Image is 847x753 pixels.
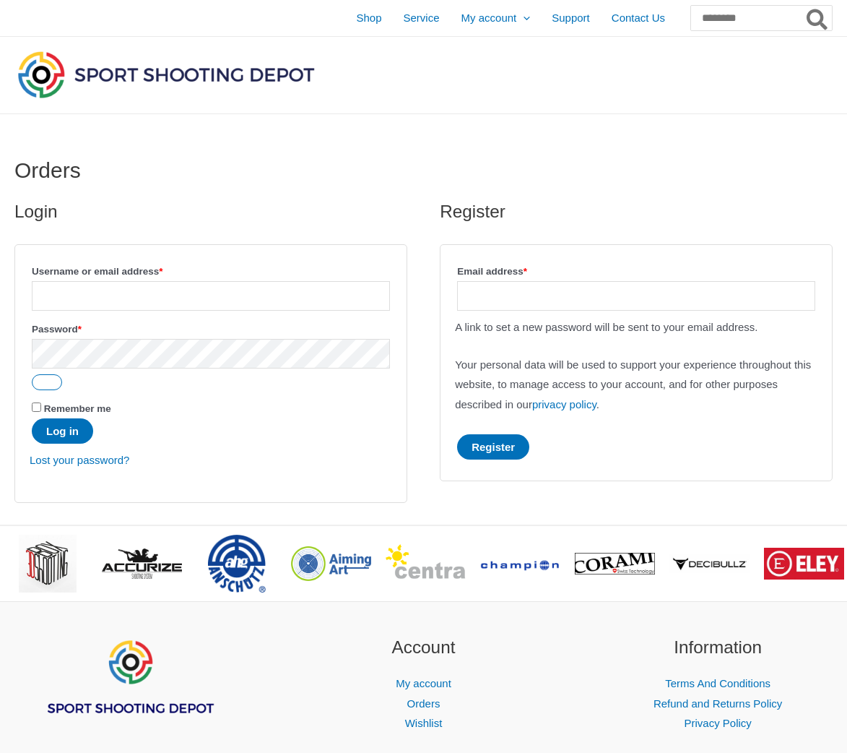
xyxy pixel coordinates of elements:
[588,634,847,661] h2: Information
[457,262,815,281] label: Email address
[455,317,817,337] p: A link to set a new password will be sent to your email address.
[32,319,390,339] label: Password
[588,674,847,734] nav: Information
[665,677,770,689] a: Terms And Conditions
[588,634,847,733] aside: Footer Widget 3
[532,398,596,410] a: privacy policy
[32,262,390,281] label: Username or email address
[764,548,844,579] img: brand logo
[14,200,407,223] h2: Login
[396,677,451,689] a: My account
[457,434,529,460] button: Register
[32,403,41,412] input: Remember me
[32,374,62,390] button: Show password
[14,48,318,101] img: Sport Shooting Depot
[405,717,443,729] a: Wishlist
[653,697,782,710] a: Refund and Returns Policy
[32,418,93,444] button: Log in
[295,634,553,661] h2: Account
[295,674,553,734] nav: Account
[440,200,833,223] h2: Register
[455,355,817,416] p: Your personal data will be used to support your experience throughout this website, to manage acc...
[295,634,553,733] aside: Footer Widget 2
[804,6,832,30] button: Search
[44,403,111,414] span: Remember me
[30,454,129,466] a: Lost your password?
[407,697,440,710] a: Orders
[684,717,751,729] a: Privacy Policy
[14,158,833,184] h1: Orders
